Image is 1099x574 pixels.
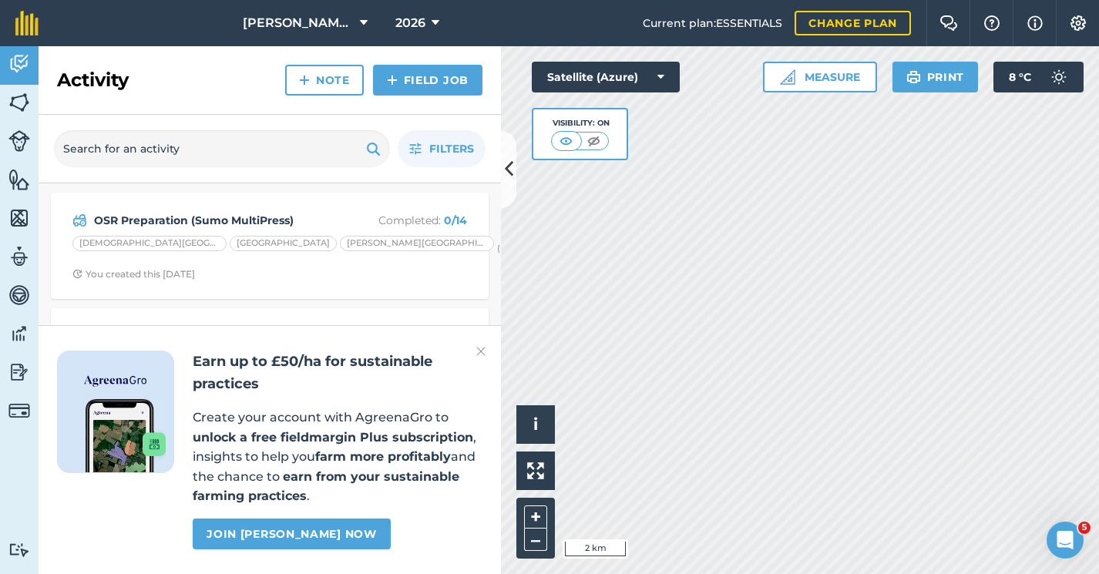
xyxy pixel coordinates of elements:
[939,15,958,31] img: Two speech bubbles overlapping with the left bubble in the forefront
[299,71,310,89] img: svg+xml;base64,PHN2ZyB4bWxucz0iaHR0cDovL3d3dy53My5vcmcvMjAwMC9zdmciIHdpZHRoPSIxNCIgaGVpZ2h0PSIyNC...
[429,140,474,157] span: Filters
[8,91,30,114] img: svg+xml;base64,PHN2ZyB4bWxucz0iaHR0cDovL3d3dy53My5vcmcvMjAwMC9zdmciIHdpZHRoPSI1NiIgaGVpZ2h0PSI2MC...
[340,236,494,251] div: [PERSON_NAME][GEOGRAPHIC_DATA]
[72,211,87,230] img: svg+xml;base64,PD94bWwgdmVyc2lvbj0iMS4wIiBlbmNvZGluZz0idXRmLTgiPz4KPCEtLSBHZW5lcmF0b3I6IEFkb2JlIE...
[86,399,166,472] img: Screenshot of the Gro app
[516,405,555,444] button: i
[983,15,1001,31] img: A question mark icon
[551,117,610,129] div: Visibility: On
[15,11,39,35] img: fieldmargin Logo
[533,415,538,434] span: i
[8,52,30,76] img: svg+xml;base64,PD94bWwgdmVyc2lvbj0iMS4wIiBlbmNvZGluZz0idXRmLTgiPz4KPCEtLSBHZW5lcmF0b3I6IEFkb2JlIE...
[8,322,30,345] img: svg+xml;base64,PD94bWwgdmVyc2lvbj0iMS4wIiBlbmNvZGluZz0idXRmLTgiPz4KPCEtLSBHZW5lcmF0b3I6IEFkb2JlIE...
[780,69,795,85] img: Ruler icon
[193,469,459,504] strong: earn from your sustainable farming practices
[8,400,30,421] img: svg+xml;base64,PD94bWwgdmVyc2lvbj0iMS4wIiBlbmNvZGluZz0idXRmLTgiPz4KPCEtLSBHZW5lcmF0b3I6IEFkb2JlIE...
[1044,62,1074,92] img: svg+xml;base64,PD94bWwgdmVyc2lvbj0iMS4wIiBlbmNvZGluZz0idXRmLTgiPz4KPCEtLSBHZW5lcmF0b3I6IEFkb2JlIE...
[8,361,30,384] img: svg+xml;base64,PD94bWwgdmVyc2lvbj0iMS4wIiBlbmNvZGluZz0idXRmLTgiPz4KPCEtLSBHZW5lcmF0b3I6IEFkb2JlIE...
[72,236,227,251] div: [DEMOGRAPHIC_DATA][GEOGRAPHIC_DATA]
[8,206,30,230] img: svg+xml;base64,PHN2ZyB4bWxucz0iaHR0cDovL3d3dy53My5vcmcvMjAwMC9zdmciIHdpZHRoPSI1NiIgaGVpZ2h0PSI2MC...
[60,317,479,405] a: Wheat Preparation (AgriWeld MinDis)Completed: 0/43327kg/ha fieldAbbeyBack [GEOGRAPHIC_DATA](+40)C...
[72,269,82,279] img: Clock with arrow pointing clockwise
[1047,522,1084,559] iframe: Intercom live chat
[497,243,515,253] small: (+ 11 )
[1078,522,1091,534] span: 5
[524,505,547,529] button: +
[8,168,30,191] img: svg+xml;base64,PHN2ZyB4bWxucz0iaHR0cDovL3d3dy53My5vcmcvMjAwMC9zdmciIHdpZHRoPSI1NiIgaGVpZ2h0PSI2MC...
[315,449,451,464] strong: farm more profitably
[243,14,354,32] span: [PERSON_NAME] Farm Partnership
[94,212,338,229] strong: OSR Preparation (Sumo MultiPress)
[8,245,30,268] img: svg+xml;base64,PD94bWwgdmVyc2lvbj0iMS4wIiBlbmNvZGluZz0idXRmLTgiPz4KPCEtLSBHZW5lcmF0b3I6IEFkb2JlIE...
[906,68,921,86] img: svg+xml;base64,PHN2ZyB4bWxucz0iaHR0cDovL3d3dy53My5vcmcvMjAwMC9zdmciIHdpZHRoPSIxOSIgaGVpZ2h0PSIyNC...
[193,408,482,506] p: Create your account with AgreenaGro to , insights to help you and the chance to .
[398,130,486,167] button: Filters
[387,71,398,89] img: svg+xml;base64,PHN2ZyB4bWxucz0iaHR0cDovL3d3dy53My5vcmcvMjAwMC9zdmciIHdpZHRoPSIxNCIgaGVpZ2h0PSIyNC...
[57,68,129,92] h2: Activity
[54,130,390,167] input: Search for an activity
[1009,62,1031,92] span: 8 ° C
[344,212,467,229] p: Completed :
[993,62,1084,92] button: 8 °C
[366,139,381,158] img: svg+xml;base64,PHN2ZyB4bWxucz0iaHR0cDovL3d3dy53My5vcmcvMjAwMC9zdmciIHdpZHRoPSIxOSIgaGVpZ2h0PSIyNC...
[193,430,473,445] strong: unlock a free fieldmargin Plus subscription
[556,133,576,149] img: svg+xml;base64,PHN2ZyB4bWxucz0iaHR0cDovL3d3dy53My5vcmcvMjAwMC9zdmciIHdpZHRoPSI1MCIgaGVpZ2h0PSI0MC...
[285,65,364,96] a: Note
[444,213,467,227] strong: 0 / 14
[8,542,30,557] img: svg+xml;base64,PD94bWwgdmVyc2lvbj0iMS4wIiBlbmNvZGluZz0idXRmLTgiPz4KPCEtLSBHZW5lcmF0b3I6IEFkb2JlIE...
[643,15,782,32] span: Current plan : ESSENTIALS
[795,11,911,35] a: Change plan
[72,268,195,280] div: You created this [DATE]
[193,519,390,549] a: Join [PERSON_NAME] now
[584,133,603,149] img: svg+xml;base64,PHN2ZyB4bWxucz0iaHR0cDovL3d3dy53My5vcmcvMjAwMC9zdmciIHdpZHRoPSI1MCIgaGVpZ2h0PSI0MC...
[8,130,30,152] img: svg+xml;base64,PD94bWwgdmVyc2lvbj0iMS4wIiBlbmNvZGluZz0idXRmLTgiPz4KPCEtLSBHZW5lcmF0b3I6IEFkb2JlIE...
[60,202,479,290] a: OSR Preparation (Sumo MultiPress)Completed: 0/14[DEMOGRAPHIC_DATA][GEOGRAPHIC_DATA][GEOGRAPHIC_DA...
[1069,15,1087,31] img: A cog icon
[395,14,425,32] span: 2026
[230,236,337,251] div: [GEOGRAPHIC_DATA]
[476,342,486,361] img: svg+xml;base64,PHN2ZyB4bWxucz0iaHR0cDovL3d3dy53My5vcmcvMjAwMC9zdmciIHdpZHRoPSIyMiIgaGVpZ2h0PSIzMC...
[193,351,482,395] h2: Earn up to £50/ha for sustainable practices
[527,462,544,479] img: Four arrows, one pointing top left, one top right, one bottom right and the last bottom left
[1027,14,1043,32] img: svg+xml;base64,PHN2ZyB4bWxucz0iaHR0cDovL3d3dy53My5vcmcvMjAwMC9zdmciIHdpZHRoPSIxNyIgaGVpZ2h0PSIxNy...
[8,284,30,307] img: svg+xml;base64,PD94bWwgdmVyc2lvbj0iMS4wIiBlbmNvZGluZz0idXRmLTgiPz4KPCEtLSBHZW5lcmF0b3I6IEFkb2JlIE...
[892,62,979,92] button: Print
[373,65,482,96] a: Field Job
[524,529,547,551] button: –
[763,62,877,92] button: Measure
[532,62,680,92] button: Satellite (Azure)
